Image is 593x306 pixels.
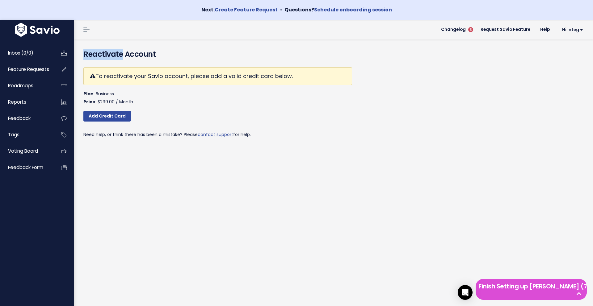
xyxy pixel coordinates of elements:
a: Inbox (0/0) [2,46,51,60]
a: Tags [2,128,51,142]
span: Tags [8,131,19,138]
a: Create Feature Request [215,6,278,13]
a: Schedule onboarding session [314,6,392,13]
span: Voting Board [8,148,38,154]
span: Feature Requests [8,66,49,72]
div: To reactivate your Savio account, please add a valid credit card below. [83,67,352,85]
h4: Reactivate Account [83,49,584,60]
span: • [280,6,282,13]
span: Hi integ [562,27,583,32]
a: Voting Board [2,144,51,158]
span: 5 [468,27,473,32]
strong: Plan [83,91,94,97]
div: Open Intercom Messenger [458,285,473,300]
span: Feedback form [8,164,43,171]
a: Request Savio Feature [476,25,535,34]
a: Roadmaps [2,79,51,93]
a: Hi integ [555,25,588,35]
a: Reports [2,95,51,109]
span: Roadmaps [8,82,33,89]
a: Help [535,25,555,34]
p: Need help, or think there has been a mistake? Please for help. [83,131,352,139]
img: logo-white.9d6f32f41409.svg [13,23,61,37]
span: Changelog [441,27,466,32]
p: : Business : $299.00 / Month [83,90,352,105]
span: Inbox (0/0) [8,50,33,56]
a: Add Credit Card [83,111,131,122]
a: Feature Requests [2,62,51,76]
a: Feedback [2,111,51,126]
span: Feedback [8,115,31,122]
strong: Next: [201,6,278,13]
a: contact support [198,131,233,138]
strong: Questions? [284,6,392,13]
h5: Finish Setting up [PERSON_NAME] (7 left) [478,282,584,291]
a: Feedback form [2,160,51,175]
span: Reports [8,99,26,105]
strong: Price [83,99,95,105]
